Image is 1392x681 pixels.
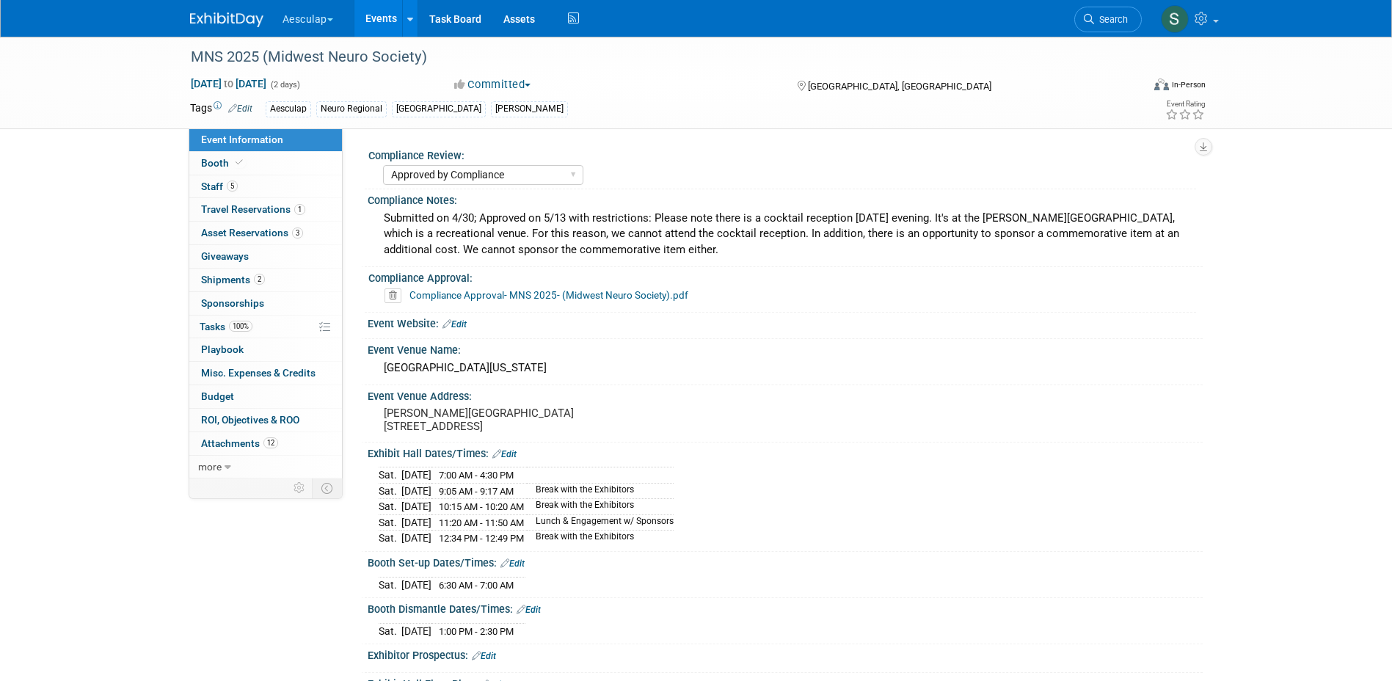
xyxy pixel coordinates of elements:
td: [DATE] [401,483,431,499]
span: 12:34 PM - 12:49 PM [439,533,524,544]
div: Compliance Notes: [368,189,1203,208]
td: [DATE] [401,577,431,592]
div: Compliance Review: [368,145,1196,163]
span: more [198,461,222,473]
td: Sat. [379,499,401,515]
a: Edit [472,651,496,661]
a: Tasks100% [189,316,342,338]
a: Giveaways [189,245,342,268]
span: 5 [227,181,238,192]
span: Shipments [201,274,265,285]
span: 9:05 AM - 9:17 AM [439,486,514,497]
span: Budget [201,390,234,402]
a: Attachments12 [189,432,342,455]
div: Event Format [1055,76,1206,98]
a: Search [1074,7,1142,32]
td: Sat. [379,514,401,531]
div: Event Website: [368,313,1203,332]
div: Exhibit Hall Dates/Times: [368,443,1203,462]
td: Sat. [379,483,401,499]
a: Compliance Approval- MNS 2025- (Midwest Neuro Society).pdf [409,289,688,301]
td: Toggle Event Tabs [312,478,342,498]
td: Sat. [379,577,401,592]
div: Aesculap [266,101,311,117]
div: Event Venue Address: [368,385,1203,404]
a: Event Information [189,128,342,151]
a: Booth [189,152,342,175]
div: Compliance Approval: [368,267,1196,285]
a: Edit [500,558,525,569]
td: Sat. [379,531,401,546]
a: Misc. Expenses & Credits [189,362,342,385]
div: MNS 2025 (Midwest Neuro Society) [186,44,1120,70]
span: to [222,78,236,90]
td: Break with the Exhibitors [527,483,674,499]
span: 2 [254,274,265,285]
i: Booth reservation complete [236,159,243,167]
a: Playbook [189,338,342,361]
pre: [PERSON_NAME][GEOGRAPHIC_DATA] [STREET_ADDRESS] [384,407,699,433]
span: Staff [201,181,238,192]
span: [GEOGRAPHIC_DATA], [GEOGRAPHIC_DATA] [808,81,991,92]
span: Attachments [201,437,278,449]
div: Submitted on 4/30; Approved on 5/13 with restrictions: Please note there is a cocktail reception ... [379,207,1192,261]
a: more [189,456,342,478]
td: [DATE] [401,514,431,531]
div: [PERSON_NAME] [491,101,568,117]
span: Giveaways [201,250,249,262]
a: Asset Reservations3 [189,222,342,244]
span: Sponsorships [201,297,264,309]
span: Misc. Expenses & Credits [201,367,316,379]
td: Break with the Exhibitors [527,499,674,515]
div: Neuro Regional [316,101,387,117]
div: [GEOGRAPHIC_DATA] [392,101,486,117]
td: [DATE] [401,499,431,515]
span: [DATE] [DATE] [190,77,267,90]
td: [DATE] [401,467,431,484]
a: Edit [228,103,252,114]
td: [DATE] [401,623,431,638]
a: Edit [517,605,541,615]
div: Event Rating [1165,101,1205,108]
img: Format-Inperson.png [1154,79,1169,90]
button: Committed [449,77,536,92]
a: Delete attachment? [385,291,407,301]
span: Travel Reservations [201,203,305,215]
span: 10:15 AM - 10:20 AM [439,501,524,512]
img: ExhibitDay [190,12,263,27]
a: Staff5 [189,175,342,198]
span: (2 days) [269,80,300,90]
span: 12 [263,437,278,448]
td: Sat. [379,623,401,638]
div: Event Venue Name: [368,339,1203,357]
td: Personalize Event Tab Strip [287,478,313,498]
div: Booth Dismantle Dates/Times: [368,598,1203,617]
span: 11:20 AM - 11:50 AM [439,517,524,528]
a: Edit [442,319,467,329]
a: Travel Reservations1 [189,198,342,221]
td: Break with the Exhibitors [527,531,674,546]
a: Edit [492,449,517,459]
a: Sponsorships [189,292,342,315]
span: 1:00 PM - 2:30 PM [439,626,514,637]
a: Budget [189,385,342,408]
span: Playbook [201,343,244,355]
td: Sat. [379,467,401,484]
span: 7:00 AM - 4:30 PM [439,470,514,481]
span: ROI, Objectives & ROO [201,414,299,426]
span: 100% [229,321,252,332]
span: 3 [292,227,303,238]
span: Tasks [200,321,252,332]
span: 6:30 AM - 7:00 AM [439,580,514,591]
img: Sara Hurson [1161,5,1189,33]
span: Search [1094,14,1128,25]
div: [GEOGRAPHIC_DATA][US_STATE] [379,357,1192,379]
td: Tags [190,101,252,117]
span: Event Information [201,134,283,145]
a: ROI, Objectives & ROO [189,409,342,431]
div: In-Person [1171,79,1206,90]
a: Shipments2 [189,269,342,291]
span: 1 [294,204,305,215]
div: Exhibitor Prospectus: [368,644,1203,663]
span: Asset Reservations [201,227,303,238]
